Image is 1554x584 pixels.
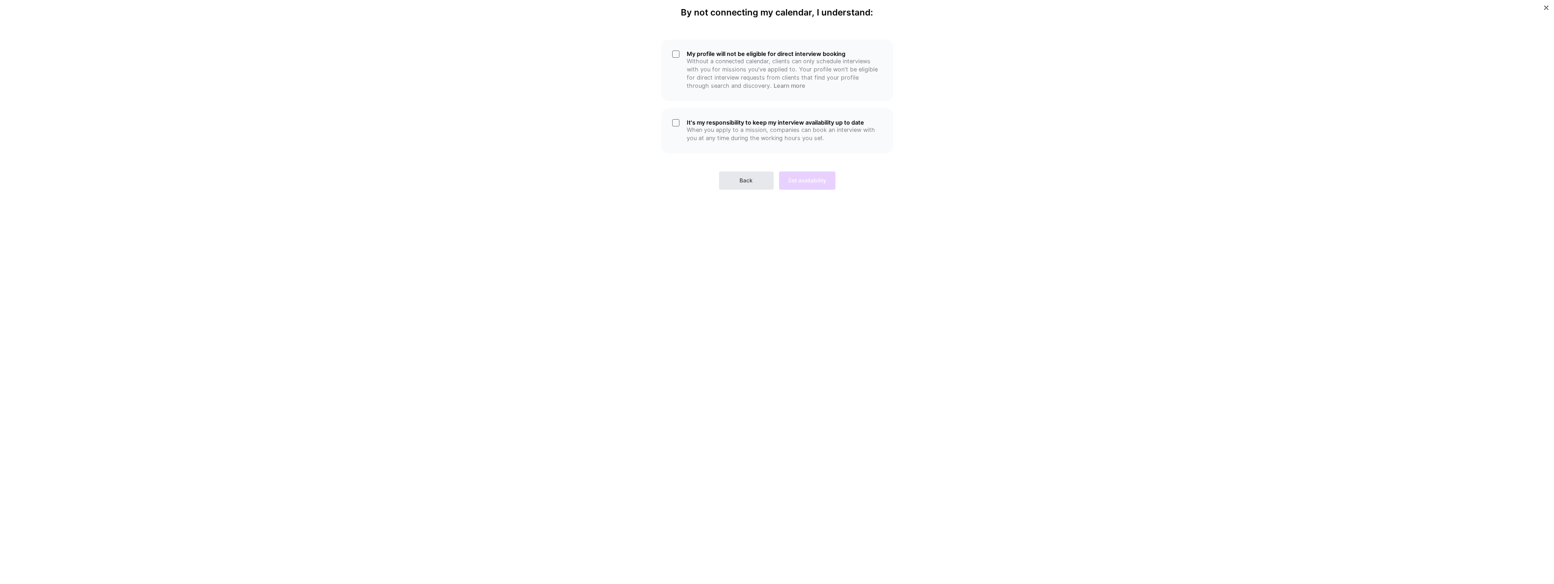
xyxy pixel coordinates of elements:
h5: It's my responsibility to keep my interview availability up to date [687,119,882,126]
h4: By not connecting my calendar, I understand: [681,7,873,18]
button: Close [1544,5,1549,15]
button: Back [719,171,774,190]
p: Without a connected calendar, clients can only schedule interviews with you for missions you've a... [687,57,882,90]
span: Back [739,176,753,185]
h5: My profile will not be eligible for direct interview booking [687,50,882,57]
a: Learn more [774,82,805,89]
p: When you apply to a mission, companies can book an interview with you at any time during the work... [687,126,882,142]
